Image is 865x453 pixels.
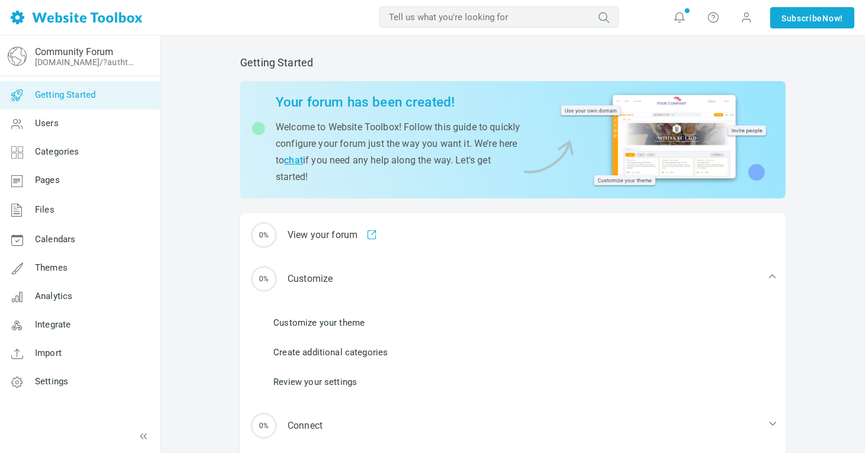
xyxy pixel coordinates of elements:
span: 0% [251,413,277,439]
a: Create additional categories [273,346,388,359]
h2: Your forum has been created! [276,94,521,110]
input: Tell us what you're looking for [379,7,619,28]
a: [DOMAIN_NAME]/?authtoken=7e71ecad2b20fae34f1d75f86aec42ea&rememberMe=1 [35,57,138,67]
img: globe-icon.png [8,47,27,66]
a: Review your settings [273,375,357,388]
span: Calendars [35,234,75,245]
span: Integrate [35,319,71,330]
span: Users [35,118,59,128]
a: 0% View your forum [240,213,786,257]
span: Analytics [35,291,72,301]
span: Settings [35,376,68,387]
a: chat [284,155,303,166]
span: 0% [251,266,277,292]
a: Community Forum [35,46,113,57]
h2: Getting Started [240,56,786,69]
span: Import [35,348,62,358]
span: Themes [35,262,68,273]
span: 0% [251,222,277,248]
div: Connect [240,404,786,448]
div: View your forum [240,213,786,257]
div: Customize [240,257,786,301]
span: Pages [35,175,60,185]
span: Categories [35,146,79,157]
span: Now! [822,12,843,25]
a: SubscribeNow! [770,7,854,28]
span: Files [35,204,55,215]
span: Getting Started [35,89,95,100]
p: Welcome to Website Toolbox! Follow this guide to quickly configure your forum just the way you wa... [276,119,521,185]
a: Customize your theme [273,316,365,329]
